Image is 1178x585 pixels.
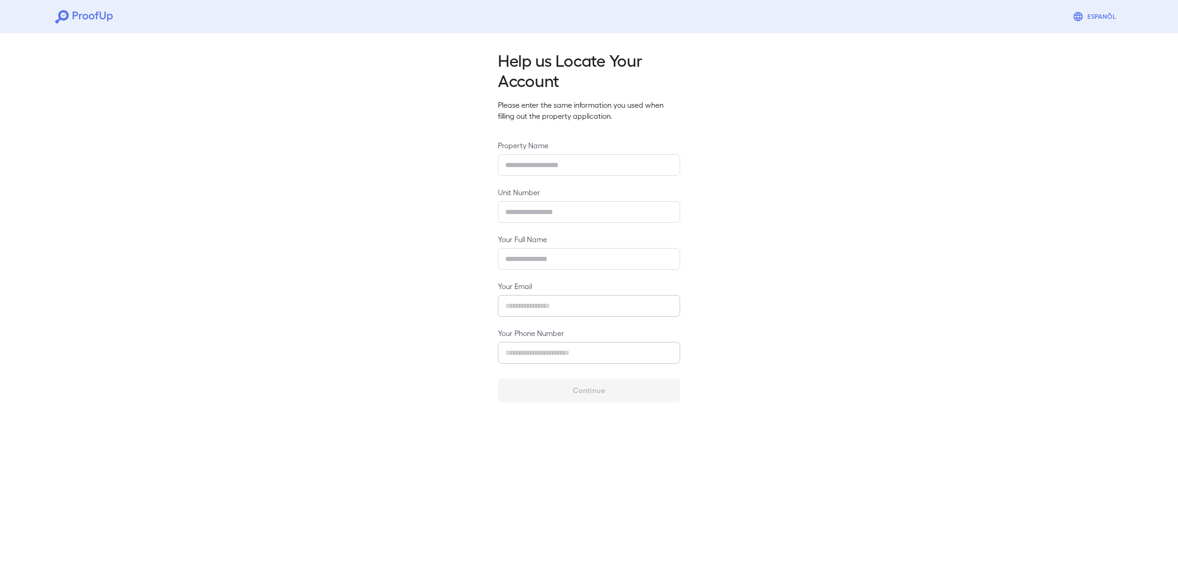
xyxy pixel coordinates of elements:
[498,50,680,90] h2: Help us Locate Your Account
[498,328,680,338] label: Your Phone Number
[498,281,680,291] label: Your Email
[498,140,680,151] label: Property Name
[498,187,680,197] label: Unit Number
[498,234,680,244] label: Your Full Name
[1069,7,1123,26] button: Espanõl
[498,99,680,122] p: Please enter the same information you used when filling out the property application.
